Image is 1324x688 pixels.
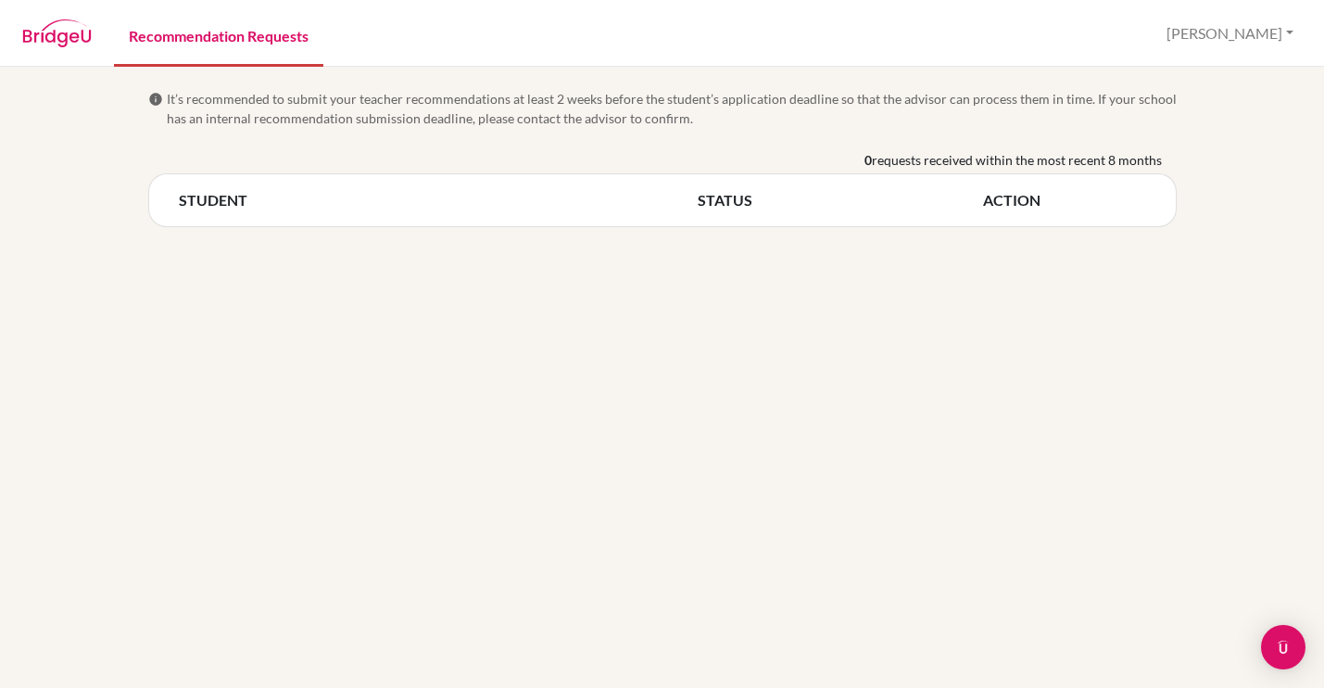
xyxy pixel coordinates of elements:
[148,92,163,107] span: info
[167,89,1177,128] span: It’s recommended to submit your teacher recommendations at least 2 weeks before the student’s app...
[22,19,92,47] img: BridgeU logo
[114,3,323,67] a: Recommendation Requests
[872,150,1162,170] span: requests received within the most recent 8 months
[1261,625,1305,669] div: Open Intercom Messenger
[698,189,983,211] th: STATUS
[983,189,1146,211] th: ACTION
[179,189,698,211] th: STUDENT
[864,150,872,170] b: 0
[1158,16,1302,51] button: [PERSON_NAME]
